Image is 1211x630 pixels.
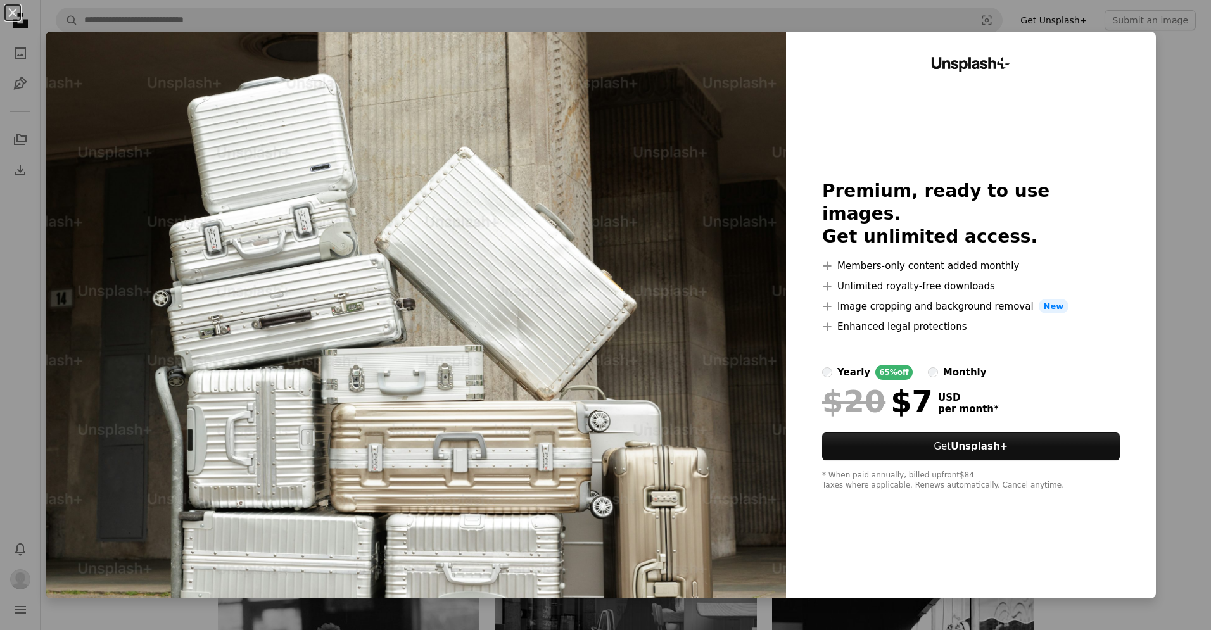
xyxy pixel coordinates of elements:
[951,441,1008,452] strong: Unsplash+
[822,258,1120,274] li: Members-only content added monthly
[938,392,999,403] span: USD
[822,432,1120,460] a: GetUnsplash+
[822,385,933,418] div: $7
[822,299,1120,314] li: Image cropping and background removal
[822,470,1120,491] div: * When paid annually, billed upfront $84 Taxes where applicable. Renews automatically. Cancel any...
[875,365,913,380] div: 65% off
[928,367,938,377] input: monthly
[822,180,1120,248] h2: Premium, ready to use images. Get unlimited access.
[943,365,987,380] div: monthly
[1039,299,1069,314] span: New
[822,279,1120,294] li: Unlimited royalty-free downloads
[822,385,885,418] span: $20
[822,367,832,377] input: yearly65%off
[822,319,1120,334] li: Enhanced legal protections
[837,365,870,380] div: yearly
[938,403,999,415] span: per month *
